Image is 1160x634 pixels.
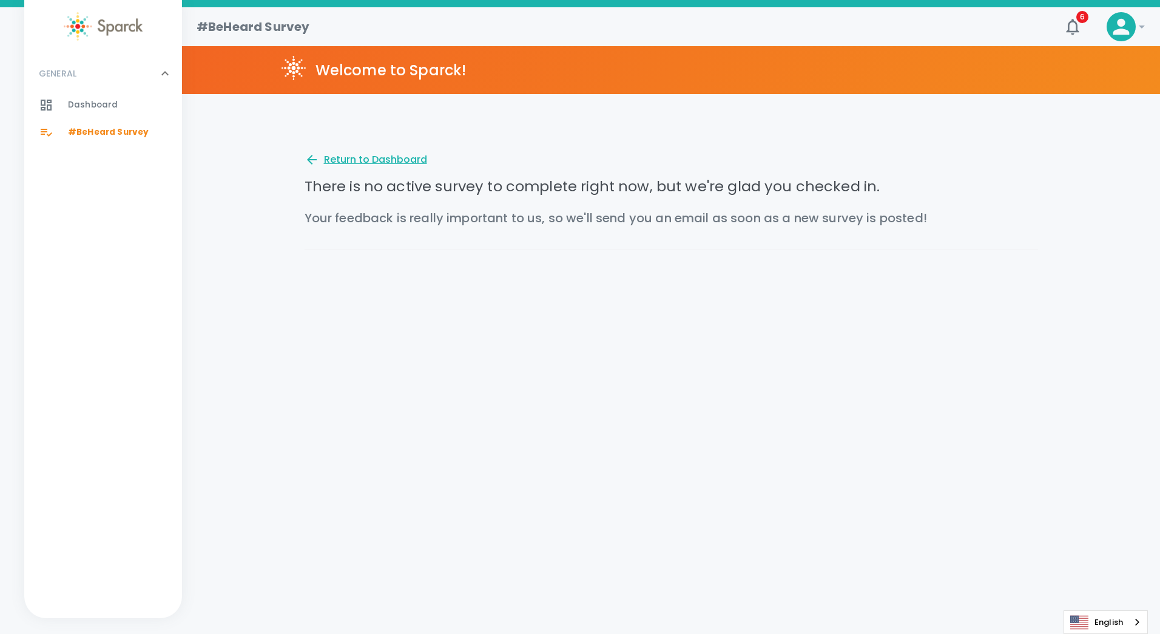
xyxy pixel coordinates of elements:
[315,61,467,80] h5: Welcome to Sparck!
[68,99,118,111] span: Dashboard
[1058,12,1087,41] button: 6
[305,206,1038,230] p: Your feedback is really important to us, so we'll send you an email as soon as a new survey is po...
[197,17,309,36] h1: #BeHeard Survey
[305,177,1038,196] p: There is no active survey to complete right now, but we're glad you checked in.
[68,126,149,138] span: #BeHeard Survey
[24,92,182,151] div: GENERAL
[1076,11,1088,23] span: 6
[39,67,76,80] p: GENERAL
[1064,610,1148,634] div: Language
[1064,611,1147,633] a: English
[282,56,306,80] img: Sparck logo
[1064,610,1148,634] aside: Language selected: English
[305,152,427,167] button: Return to Dashboard
[64,12,143,41] img: Sparck logo
[24,12,182,41] a: Sparck logo
[24,119,182,146] a: #BeHeard Survey
[24,92,182,118] a: Dashboard
[24,55,182,92] div: GENERAL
